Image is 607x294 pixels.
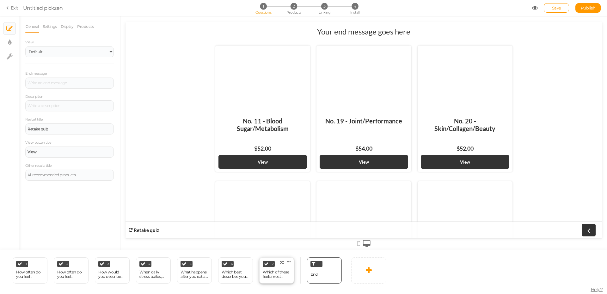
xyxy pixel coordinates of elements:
[231,262,233,266] span: 6
[233,137,243,142] strong: View
[148,262,150,266] span: 4
[591,287,603,292] span: Help?
[42,21,57,33] a: Settings
[248,3,278,9] li: 1 Questions
[25,72,47,76] label: End message
[98,270,126,279] div: How would you describe your sleep quality?
[350,10,359,15] span: Install
[54,257,89,284] div: 2 How often do you feel digestive discomfort ([MEDICAL_DATA], gas, unsettled bowel function)?
[260,3,267,9] span: 1
[28,149,36,154] strong: View
[331,123,348,130] div: $52.00
[279,3,309,9] li: 2 Products
[334,137,345,142] strong: View
[230,123,247,130] div: $54.00
[352,3,358,9] span: 4
[310,272,318,277] span: End
[263,270,291,279] div: Which of these feels most accurate right now?
[222,270,249,279] div: Which best describes your physical activity and how your body feels?
[60,21,74,33] a: Display
[13,257,47,284] div: 1 How often do you feel comfortably regular in your daily digestion?
[181,270,208,279] div: What happens after you eat a carb-heavy meal?
[107,262,109,266] span: 3
[272,262,274,266] span: 7
[66,262,68,266] span: 2
[552,5,561,10] span: Save
[177,257,212,284] div: 5 What happens after you eat a carb-heavy meal?
[286,10,301,15] span: Products
[139,270,167,279] div: When daily stress builds, how does your body usually respond?
[25,164,52,168] label: Other results title
[259,257,294,284] div: 7 Which of these feels most accurate right now?
[95,257,130,284] div: 3 How would you describe your sleep quality?
[28,127,48,131] strong: Retake quiz
[321,3,328,9] span: 3
[307,257,342,284] div: End
[6,5,18,11] a: Exit
[57,270,85,279] div: How often do you feel digestive discomfort ([MEDICAL_DATA], gas, unsettled bowel function)?
[25,40,34,44] span: View
[310,3,339,9] li: 3 Linking
[28,173,112,177] div: All recommended products:
[25,95,43,99] label: Description
[190,262,192,266] span: 5
[319,10,330,15] span: Linking
[23,5,63,11] span: Untitled pickzen
[581,5,596,10] span: Publish
[25,117,43,122] label: Restart title
[192,5,285,20] h1: Your end message goes here
[544,3,569,13] div: Save
[132,137,142,142] strong: View
[25,21,39,33] a: General
[340,3,370,9] li: 4 Install
[93,90,181,123] div: No. 11 - Blood Sugar/Metabolism
[26,262,27,266] span: 1
[255,10,272,15] span: Questions
[136,257,171,284] div: 4 When daily stress builds, how does your body usually respond?
[16,270,44,279] div: How often do you feel comfortably regular in your daily digestion?
[25,141,52,145] label: View button title
[295,90,384,123] div: No. 20 - Skin/Collagen/Beauty
[77,21,94,33] a: Products
[218,257,253,284] div: 6 Which best describes your physical activity and how your body feels?
[291,3,297,9] span: 2
[129,123,146,130] div: $52.00
[8,205,34,211] strong: Retake quiz
[194,90,283,123] div: No. 19 - Joint/Performance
